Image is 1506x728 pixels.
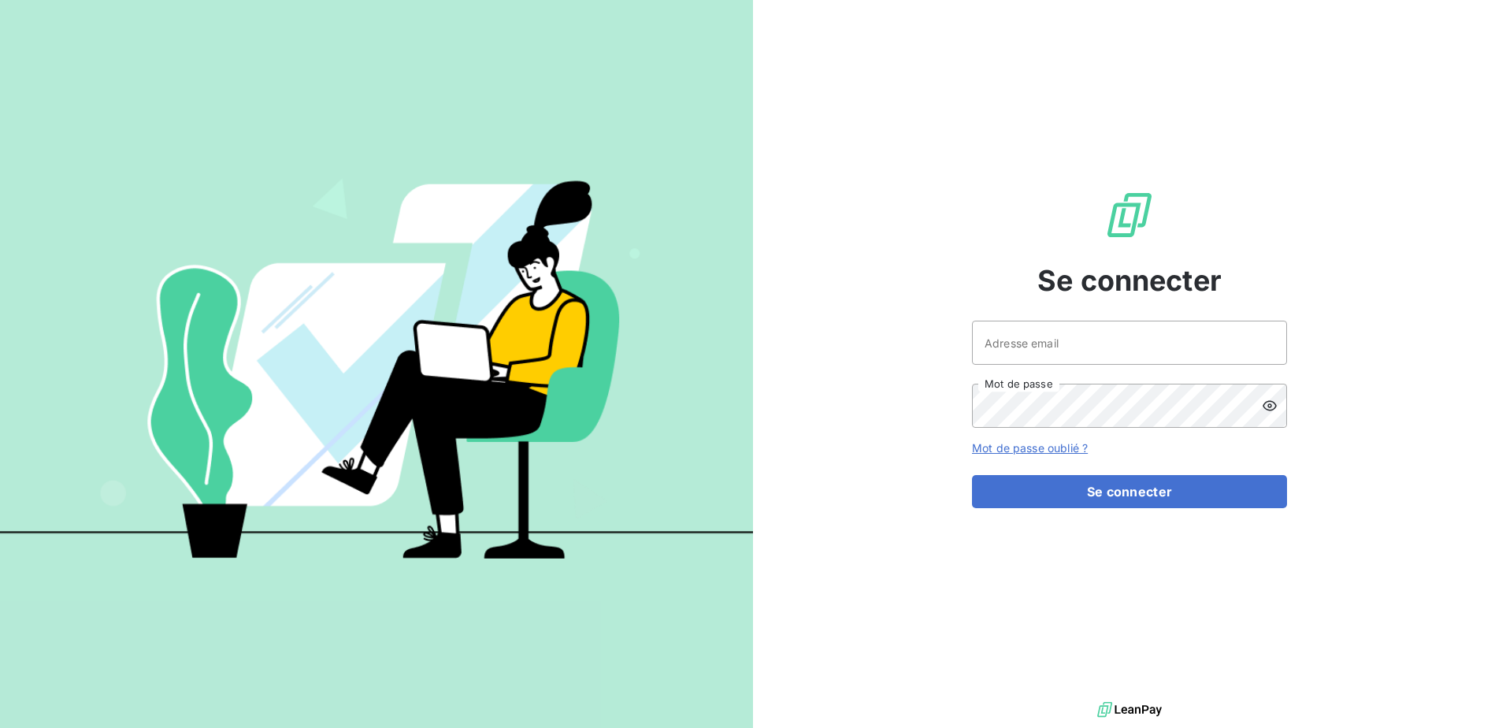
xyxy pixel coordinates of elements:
[1104,190,1155,240] img: Logo LeanPay
[972,441,1088,455] a: Mot de passe oublié ?
[1037,259,1222,302] span: Se connecter
[972,475,1287,508] button: Se connecter
[1097,698,1162,722] img: logo
[972,321,1287,365] input: placeholder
